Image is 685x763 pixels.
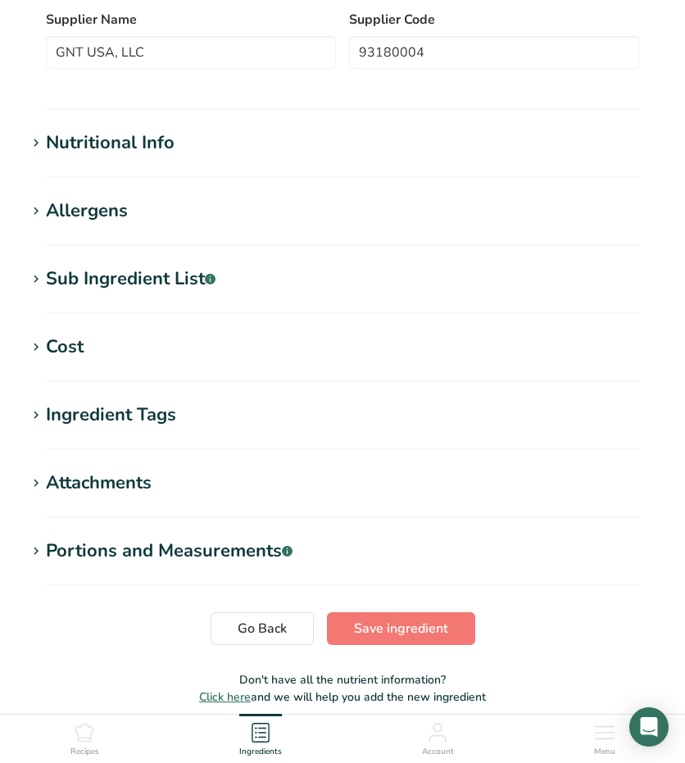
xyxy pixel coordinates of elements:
a: Recipes [70,715,99,759]
input: Type your supplier code here [349,36,639,69]
span: Click here [199,689,251,705]
span: Save ingredient [354,619,448,638]
a: Ingredients [239,715,282,759]
label: Supplier Code [349,10,639,30]
span: Ingredients [239,746,282,758]
span: Menu [594,746,615,758]
a: Account [422,715,454,759]
span: Account [422,746,454,758]
p: and we will help you add the new ingredient [26,688,659,706]
label: Supplier Name [46,10,336,30]
span: Go Back [238,619,287,638]
div: Allergens [46,198,128,225]
div: Portions and Measurements [46,538,293,565]
div: Open Intercom Messenger [629,707,669,747]
button: Go Back [211,612,314,645]
div: Ingredient Tags [46,402,176,429]
input: Type your supplier name here [46,36,336,69]
div: Nutritional Info [46,129,175,157]
p: Don't have all the nutrient information? [26,671,659,688]
button: Save ingredient [327,612,475,645]
div: Cost [46,334,84,361]
div: Attachments [46,470,152,497]
span: Recipes [70,746,99,758]
div: Sub Ingredient List [46,266,215,293]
